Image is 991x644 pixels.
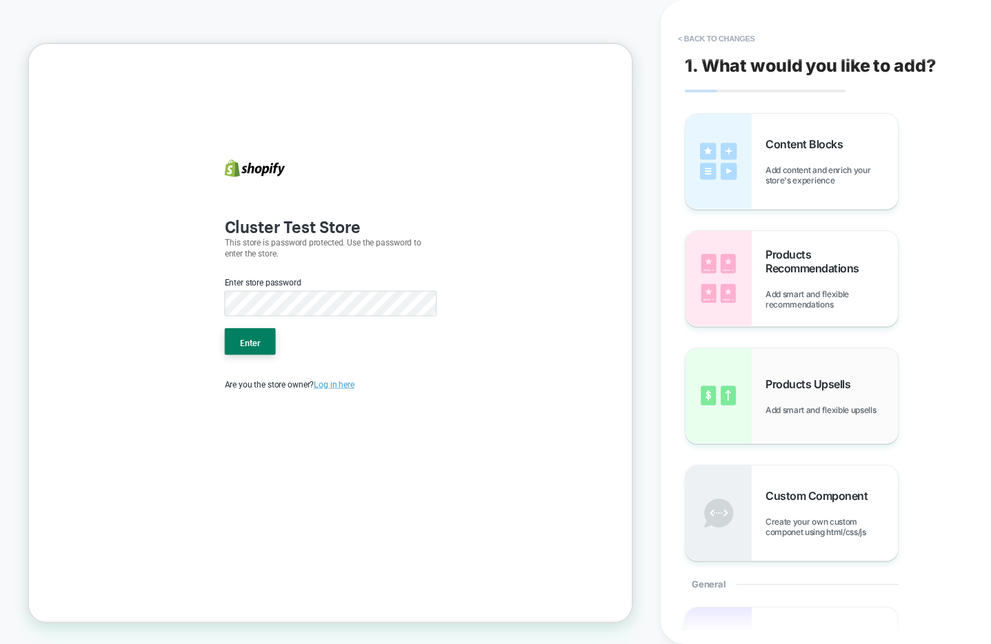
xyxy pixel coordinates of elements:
[261,379,329,414] button: Enter
[765,405,883,415] span: Add smart and flexible upsells
[765,377,857,391] span: Products Upsells
[765,248,898,275] span: Products Recommendations
[685,55,936,76] span: 1. What would you like to add?
[765,516,898,537] span: Create your own custom componet using html/css/js
[765,289,898,310] span: Add smart and flexible recommendations
[765,137,850,151] span: Content Blocks
[380,447,434,461] a: Log in here
[765,489,874,503] span: Custom Component
[765,165,898,185] span: Add content and enrich your store's experience
[261,447,434,461] span: Are you the store owner?
[685,561,899,607] div: General
[261,223,442,257] b: Cluster Test Store
[765,627,813,641] span: Redirect
[261,257,543,288] p: This store is password protected. Use the password to enter the store.
[671,28,762,50] button: < Back to changes
[261,310,363,326] label: Enter store password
